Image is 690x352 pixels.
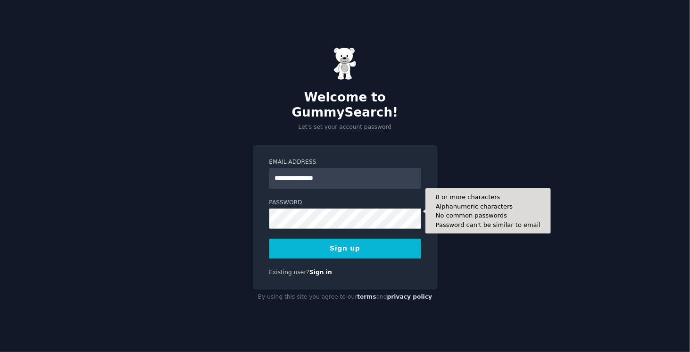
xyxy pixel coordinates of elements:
[357,293,376,300] a: terms
[253,123,438,132] p: Let's set your account password
[309,269,332,276] a: Sign in
[253,90,438,120] h2: Welcome to GummySearch!
[253,290,438,305] div: By using this site you agree to our and
[269,199,421,207] label: Password
[333,47,357,80] img: Gummy Bear
[269,239,421,259] button: Sign up
[387,293,432,300] a: privacy policy
[269,269,310,276] span: Existing user?
[269,158,421,167] label: Email Address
